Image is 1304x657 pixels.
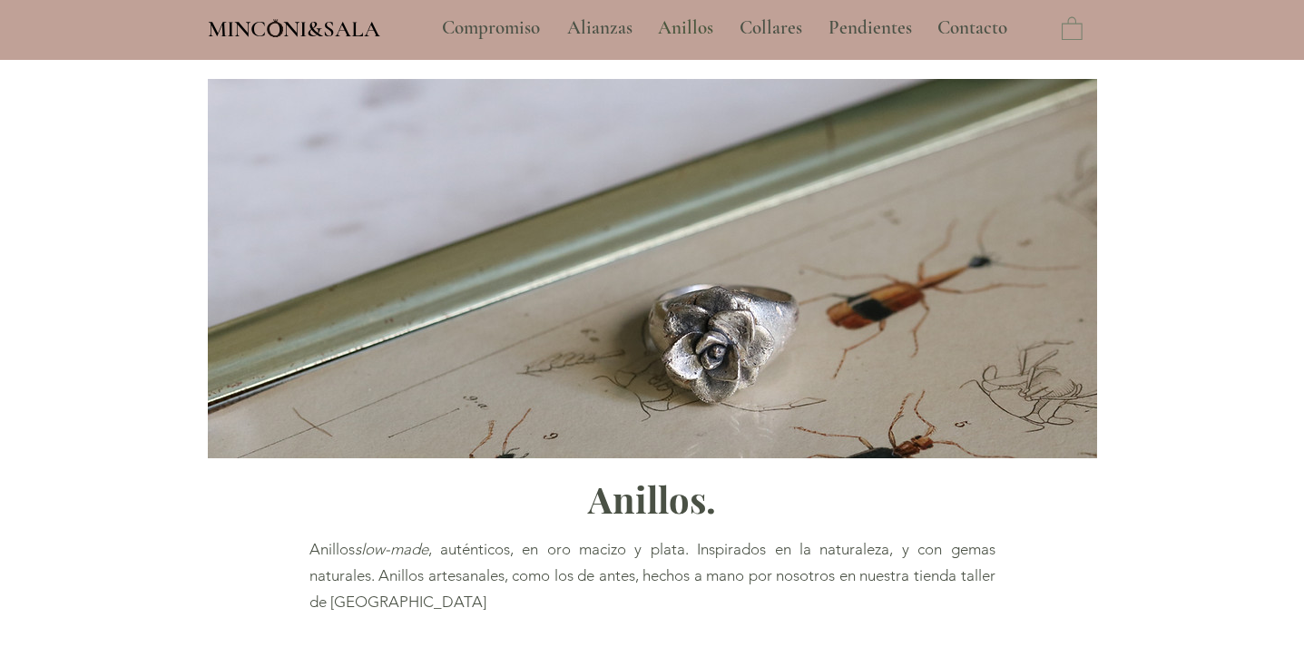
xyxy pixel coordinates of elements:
p: Pendientes [819,5,921,51]
span: Anillos. [588,475,716,523]
a: Contacto [924,5,1022,51]
p: Anillos [649,5,722,51]
a: MINCONI&SALA [208,12,380,42]
span: Anillos , auténticos, en oro macizo y plata. Inspirados en la naturaleza, y con gemas naturales. ... [309,540,995,611]
a: Compromiso [428,5,554,51]
img: Minconi Sala [268,19,283,37]
a: Pendientes [815,5,924,51]
a: Alianzas [554,5,644,51]
nav: Sitio [393,5,1057,51]
span: MINCONI&SALA [208,15,380,43]
p: Contacto [928,5,1016,51]
span: slow-made [355,540,428,558]
p: Collares [730,5,811,51]
a: Collares [726,5,815,51]
img: Anillos artesanales inspirados en la naturaleza [208,79,1097,458]
p: Compromiso [433,5,549,51]
a: Anillos [644,5,726,51]
p: Alianzas [558,5,642,51]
